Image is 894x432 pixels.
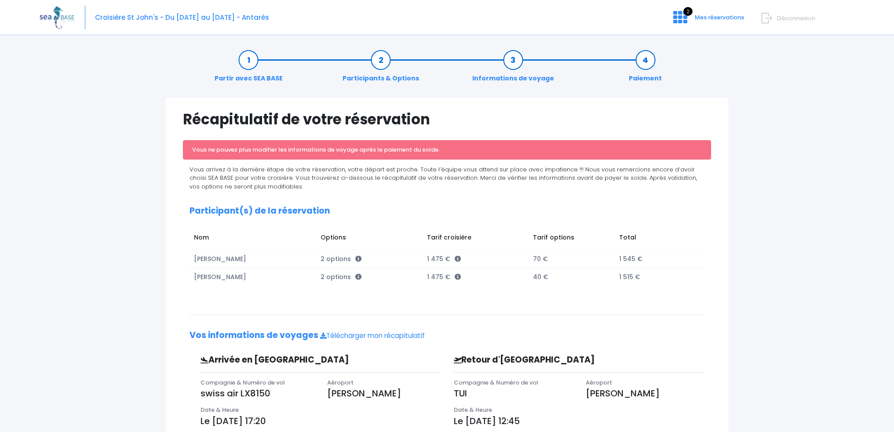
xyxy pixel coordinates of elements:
[190,330,704,341] h2: Vos informations de voyages
[338,55,423,83] a: Participants & Options
[624,55,666,83] a: Paiement
[615,250,696,268] td: 1 545 €
[468,55,558,83] a: Informations de voyage
[327,378,354,387] span: Aéroport
[190,268,317,286] td: [PERSON_NAME]
[683,7,693,16] span: 2
[320,331,425,340] a: Télécharger mon récapitulatif
[210,55,287,83] a: Partir avec SEA BASE
[194,355,384,365] h3: Arrivée en [GEOGRAPHIC_DATA]
[423,229,529,250] td: Tarif croisière
[327,387,441,400] p: [PERSON_NAME]
[529,250,615,268] td: 70 €
[190,229,317,250] td: Nom
[317,229,423,250] td: Options
[423,268,529,286] td: 1 475 €
[454,387,573,400] p: TUI
[586,378,612,387] span: Aéroport
[777,14,815,22] span: Déconnexion
[454,406,492,414] span: Date & Heure
[321,254,361,263] span: 2 options
[615,268,696,286] td: 1 515 €
[183,111,711,128] h1: Récapitulatif de votre réservation
[529,268,615,286] td: 40 €
[586,387,704,400] p: [PERSON_NAME]
[529,229,615,250] td: Tarif options
[454,414,705,428] p: Le [DATE] 12:45
[321,272,361,281] span: 2 options
[454,378,538,387] span: Compagnie & Numéro de vol
[666,16,749,25] a: 2 Mes réservations
[201,406,239,414] span: Date & Heure
[95,13,269,22] span: Croisière St John's - Du [DATE] au [DATE] - Antarès
[695,13,744,22] span: Mes réservations
[201,414,441,428] p: Le [DATE] 17:20
[201,378,285,387] span: Compagnie & Numéro de vol
[201,387,314,400] p: swiss air LX8150
[447,355,645,365] h3: Retour d'[GEOGRAPHIC_DATA]
[190,250,317,268] td: [PERSON_NAME]
[423,250,529,268] td: 1 475 €
[183,140,711,160] div: Vous ne pouvez plus modifier les informations de voyage après le paiement du solde.
[190,206,704,216] h2: Participant(s) de la réservation
[615,229,696,250] td: Total
[190,165,697,191] span: Vous arrivez à la dernière étape de votre réservation, votre départ est proche. Toute l’équipe vo...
